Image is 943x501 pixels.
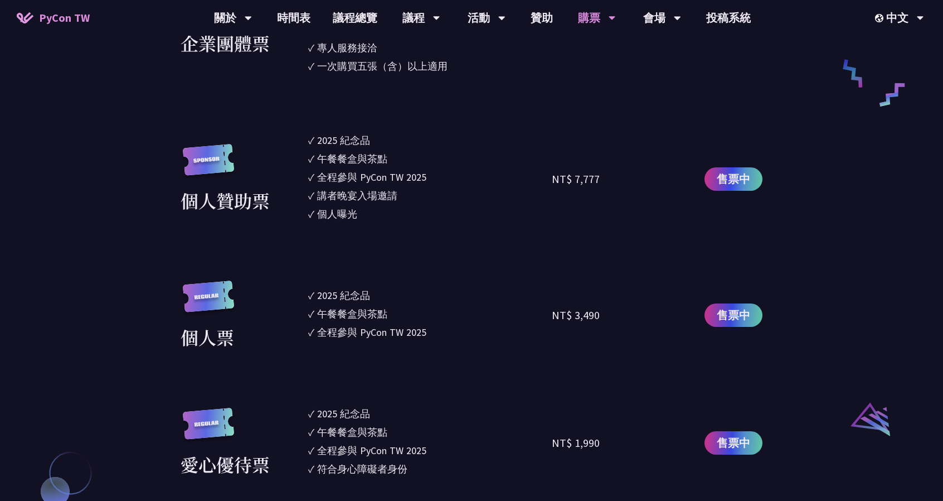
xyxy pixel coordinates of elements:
[308,40,552,55] li: ✓
[704,304,762,327] a: 售票中
[552,435,600,451] div: NT$ 1,990
[317,443,426,458] div: 全程參與 PyCon TW 2025
[308,170,552,185] li: ✓
[39,9,90,26] span: PyCon TW
[181,408,236,451] img: regular.8f272d9.svg
[552,171,600,187] div: NT$ 7,777
[317,206,357,221] div: 個人曝光
[181,30,270,56] div: 企業團體票
[717,171,750,187] span: 售票中
[717,307,750,324] span: 售票中
[317,40,377,55] div: 專人服務接洽
[317,188,397,203] div: 講者晚宴入場邀請
[181,324,234,350] div: 個人票
[17,12,33,23] img: Home icon of PyCon TW 2025
[317,133,370,148] div: 2025 紀念品
[875,14,886,22] img: Locale Icon
[181,144,236,187] img: sponsor.43e6a3a.svg
[308,288,552,303] li: ✓
[317,461,407,476] div: 符合身心障礙者身份
[308,306,552,321] li: ✓
[308,59,552,74] li: ✓
[308,151,552,166] li: ✓
[704,167,762,191] a: 售票中
[704,431,762,455] a: 售票中
[717,435,750,451] span: 售票中
[181,187,270,214] div: 個人贊助票
[317,425,387,440] div: 午餐餐盒與茶點
[308,325,552,340] li: ✓
[552,307,600,324] div: NT$ 3,490
[317,151,387,166] div: 午餐餐盒與茶點
[317,406,370,421] div: 2025 紀念品
[308,188,552,203] li: ✓
[181,451,270,478] div: 愛心優待票
[308,206,552,221] li: ✓
[317,288,370,303] div: 2025 紀念品
[6,4,101,32] a: PyCon TW
[308,133,552,148] li: ✓
[308,443,552,458] li: ✓
[308,425,552,440] li: ✓
[317,59,448,74] div: 一次購買五張（含）以上適用
[317,306,387,321] div: 午餐餐盒與茶點
[308,406,552,421] li: ✓
[181,281,236,324] img: regular.8f272d9.svg
[317,325,426,340] div: 全程參與 PyCon TW 2025
[317,170,426,185] div: 全程參與 PyCon TW 2025
[308,461,552,476] li: ✓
